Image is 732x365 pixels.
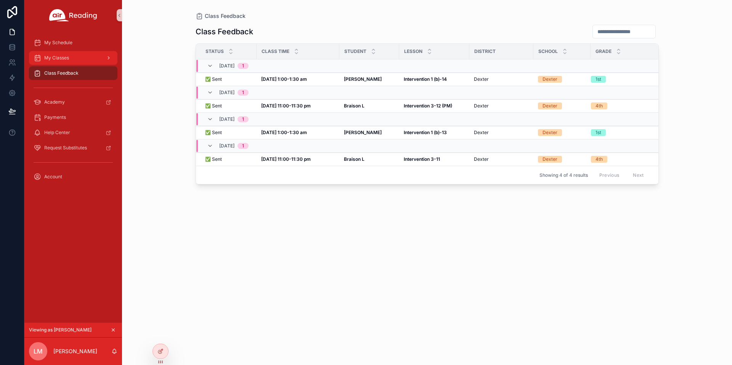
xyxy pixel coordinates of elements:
strong: [PERSON_NAME] [344,76,382,82]
span: Student [344,48,366,54]
a: Intervention 3-12 (PM) [404,103,465,109]
div: 1 [242,63,244,69]
div: scrollable content [24,30,122,194]
span: Dexter [474,156,489,162]
span: [DATE] [219,63,234,69]
a: [DATE] 11:00-11:30 pm [261,103,335,109]
a: Dexter [538,156,586,163]
a: [DATE] 1:00-1:30 am [261,76,335,82]
span: Status [205,48,224,54]
img: App logo [49,9,97,21]
span: Class Feedback [205,12,246,20]
strong: [DATE] 11:00-11:30 pm [261,103,311,109]
div: 4th [596,156,603,163]
div: 1st [596,129,601,136]
a: ✅ Sent [205,156,252,162]
span: Payments [44,114,66,120]
strong: [DATE] 1:00-1:30 am [261,76,307,82]
span: Help Center [44,130,70,136]
a: [DATE] 1:00-1:30 am [261,130,335,136]
a: Help Center [29,126,117,139]
a: Dexter [474,103,529,109]
a: Account [29,170,117,184]
div: 1st [596,76,601,83]
div: Dexter [543,156,557,163]
div: Dexter [543,102,557,109]
a: Class Feedback [29,66,117,80]
strong: Intervention 1 (b)-14 [404,76,447,82]
span: Dexter [474,76,489,82]
strong: [PERSON_NAME] [344,130,382,135]
span: [DATE] [219,90,234,96]
strong: Braison L [344,103,364,109]
div: 1 [242,116,244,122]
span: Dexter [474,130,489,136]
span: Lesson [404,48,422,54]
strong: [DATE] 1:00-1:30 am [261,130,307,135]
a: Braison L [344,103,395,109]
a: Intervention 1 (b)-13 [404,130,465,136]
div: 4th [596,102,603,109]
a: [PERSON_NAME] [344,76,395,82]
span: ✅ Sent [205,130,222,136]
span: Grade [596,48,612,54]
a: Academy [29,95,117,109]
a: Intervention 3-11 [404,156,465,162]
p: [PERSON_NAME] [53,347,97,355]
div: 1 [242,90,244,96]
span: [DATE] [219,116,234,122]
a: ✅ Sent [205,76,252,82]
span: Request Substitutes [44,145,87,151]
a: [DATE] 11:00-11:30 pm [261,156,335,162]
a: 1st [591,129,661,136]
strong: Intervention 3-11 [404,156,440,162]
span: Dexter [474,103,489,109]
div: 1 [242,143,244,149]
span: My Schedule [44,40,72,46]
a: 1st [591,76,661,83]
a: Intervention 1 (b)-14 [404,76,465,82]
a: Dexter [538,102,586,109]
strong: [DATE] 11:00-11:30 pm [261,156,311,162]
span: ✅ Sent [205,103,222,109]
a: Class Feedback [196,12,246,20]
a: Braison L [344,156,395,162]
a: ✅ Sent [205,130,252,136]
span: [DATE] [219,143,234,149]
span: LM [34,347,43,356]
h1: Class Feedback [196,26,253,37]
strong: Braison L [344,156,364,162]
strong: Intervention 3-12 (PM) [404,103,452,109]
span: Academy [44,99,65,105]
a: My Schedule [29,36,117,50]
span: ✅ Sent [205,156,222,162]
a: Dexter [538,76,586,83]
span: Viewing as [PERSON_NAME] [29,327,91,333]
a: 4th [591,156,661,163]
strong: Intervention 1 (b)-13 [404,130,447,135]
a: Dexter [474,130,529,136]
a: Dexter [538,129,586,136]
span: District [474,48,496,54]
a: Request Substitutes [29,141,117,155]
span: Class Feedback [44,70,79,76]
span: My Classes [44,55,69,61]
a: ✅ Sent [205,103,252,109]
div: Dexter [543,76,557,83]
span: Showing 4 of 4 results [539,172,588,178]
a: Payments [29,110,117,124]
span: Account [44,174,62,180]
a: My Classes [29,51,117,65]
a: 4th [591,102,661,109]
a: [PERSON_NAME] [344,130,395,136]
span: ✅ Sent [205,76,222,82]
span: School [538,48,558,54]
span: Class Time [262,48,289,54]
a: Dexter [474,156,529,162]
a: Dexter [474,76,529,82]
div: Dexter [543,129,557,136]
